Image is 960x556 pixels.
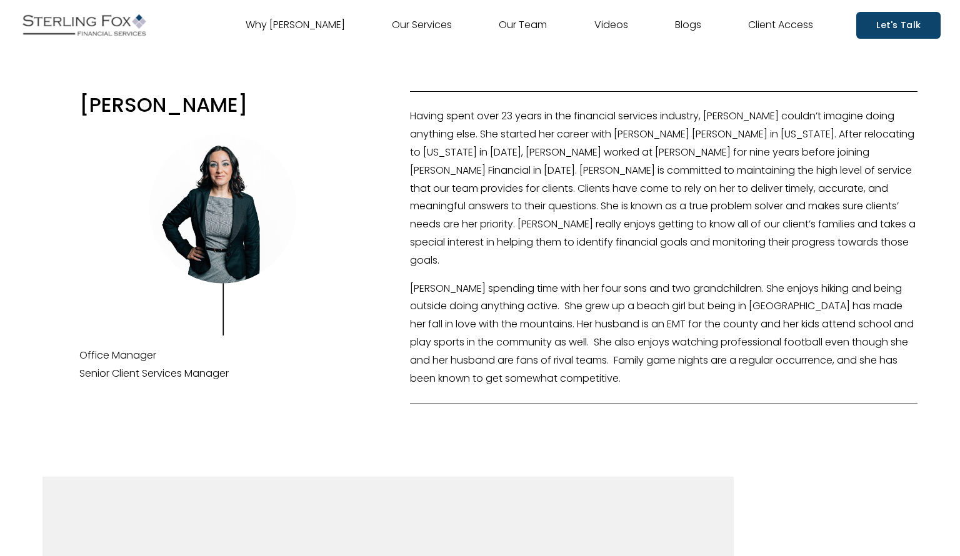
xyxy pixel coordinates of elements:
[79,347,366,383] p: Office Manager Senior Client Services Manager
[410,107,917,269] p: Having spent over 23 years in the financial services industry, [PERSON_NAME] couldn’t imagine doi...
[748,15,813,35] a: Client Access
[499,15,547,35] a: Our Team
[410,280,917,388] p: [PERSON_NAME] spending time with her four sons and two grandchildren. She enjoys hiking and being...
[856,12,941,39] a: Let's Talk
[79,91,366,118] h3: [PERSON_NAME]
[19,9,149,41] img: Sterling Fox Financial Services
[246,15,345,35] a: Why [PERSON_NAME]
[392,15,452,35] a: Our Services
[675,15,701,35] a: Blogs
[594,15,628,35] a: Videos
